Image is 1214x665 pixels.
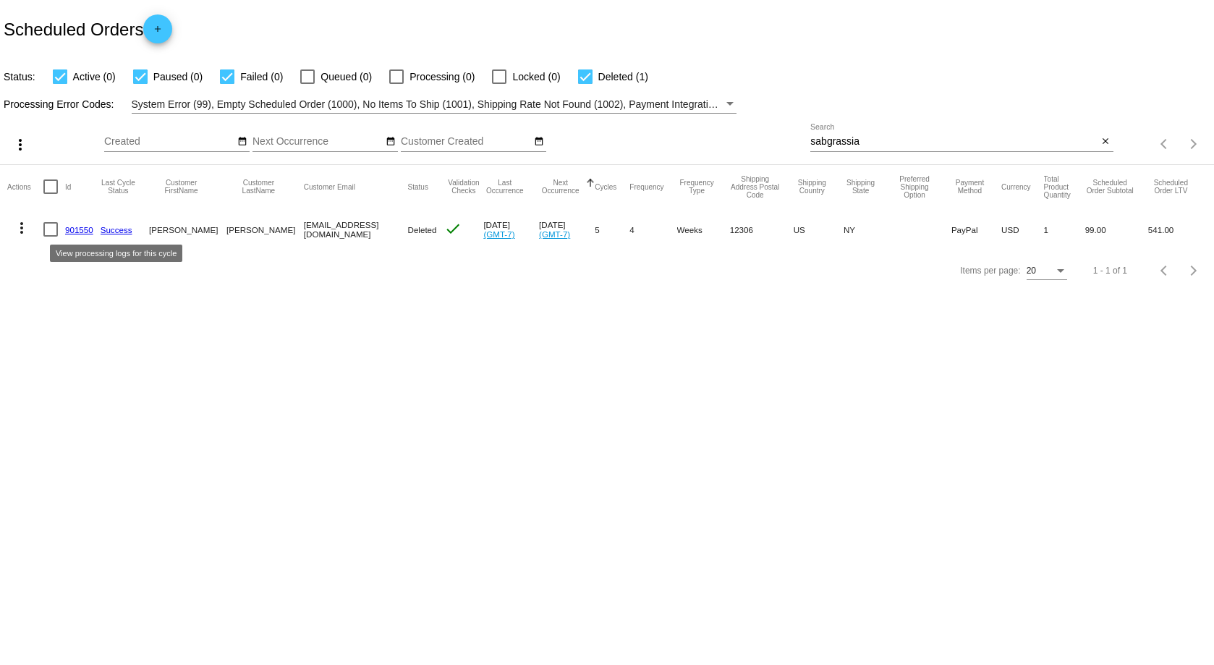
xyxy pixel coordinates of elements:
[1001,182,1031,191] button: Change sorting for CurrencyIso
[304,208,408,250] mat-cell: [EMAIL_ADDRESS][DOMAIN_NAME]
[891,175,938,199] button: Change sorting for PreferredShippingOption
[1027,266,1036,276] span: 20
[104,136,234,148] input: Created
[539,229,570,239] a: (GMT-7)
[951,179,988,195] button: Change sorting for PaymentMethod.Type
[149,179,213,195] button: Change sorting for CustomerFirstName
[1085,179,1135,195] button: Change sorting for Subtotal
[534,136,544,148] mat-icon: date_range
[153,68,203,85] span: Paused (0)
[483,179,526,195] button: Change sorting for LastOccurrenceUtc
[539,208,595,250] mat-cell: [DATE]
[4,71,35,82] span: Status:
[73,68,116,85] span: Active (0)
[401,136,531,148] input: Customer Created
[149,24,166,41] mat-icon: add
[794,208,844,250] mat-cell: US
[1098,135,1113,150] button: Clear
[444,220,462,237] mat-icon: check
[629,208,676,250] mat-cell: 4
[132,96,737,114] mat-select: Filter by Processing Error Codes
[539,179,582,195] button: Change sorting for NextOccurrenceUtc
[408,225,437,234] span: Deleted
[7,165,43,208] mat-header-cell: Actions
[483,208,539,250] mat-cell: [DATE]
[595,208,629,250] mat-cell: 5
[844,208,891,250] mat-cell: NY
[1093,266,1127,276] div: 1 - 1 of 1
[1148,179,1194,195] button: Change sorting for LifetimeValue
[65,225,93,234] a: 901550
[408,182,428,191] button: Change sorting for Status
[1179,256,1208,285] button: Next page
[951,208,1001,250] mat-cell: PayPal
[960,266,1020,276] div: Items per page:
[101,179,136,195] button: Change sorting for LastProcessingCycleId
[598,68,648,85] span: Deleted (1)
[240,68,283,85] span: Failed (0)
[1001,208,1044,250] mat-cell: USD
[1150,256,1179,285] button: Previous page
[252,136,383,148] input: Next Occurrence
[237,136,247,148] mat-icon: date_range
[226,208,304,250] mat-cell: [PERSON_NAME]
[1044,208,1085,250] mat-cell: 1
[386,136,396,148] mat-icon: date_range
[12,136,29,153] mat-icon: more_vert
[13,219,30,237] mat-icon: more_vert
[65,182,71,191] button: Change sorting for Id
[226,179,291,195] button: Change sorting for CustomerLastName
[629,182,663,191] button: Change sorting for Frequency
[844,179,878,195] button: Change sorting for ShippingState
[4,14,172,43] h2: Scheduled Orders
[1085,208,1148,250] mat-cell: 99.00
[730,175,781,199] button: Change sorting for ShippingPostcode
[321,68,372,85] span: Queued (0)
[810,136,1098,148] input: Search
[595,182,616,191] button: Change sorting for Cycles
[730,208,794,250] mat-cell: 12306
[409,68,475,85] span: Processing (0)
[149,208,226,250] mat-cell: [PERSON_NAME]
[4,98,114,110] span: Processing Error Codes:
[1179,130,1208,158] button: Next page
[304,182,355,191] button: Change sorting for CustomerEmail
[1148,208,1207,250] mat-cell: 541.00
[1150,130,1179,158] button: Previous page
[677,179,717,195] button: Change sorting for FrequencyType
[1100,136,1111,148] mat-icon: close
[1044,165,1085,208] mat-header-cell: Total Product Quantity
[444,165,484,208] mat-header-cell: Validation Checks
[677,208,730,250] mat-cell: Weeks
[1027,266,1067,276] mat-select: Items per page:
[794,179,831,195] button: Change sorting for ShippingCountry
[483,229,514,239] a: (GMT-7)
[101,225,132,234] a: Success
[512,68,560,85] span: Locked (0)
